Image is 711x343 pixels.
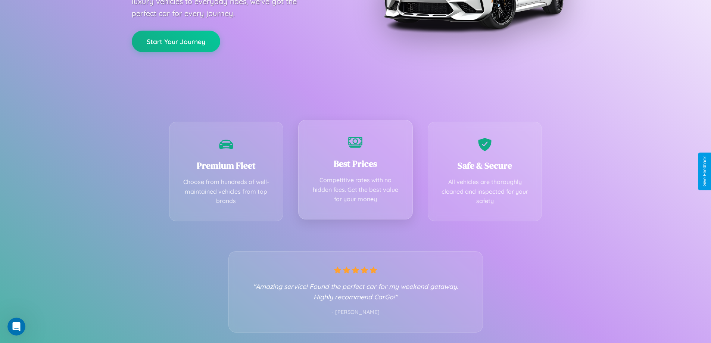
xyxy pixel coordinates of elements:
h3: Best Prices [310,158,401,170]
h3: Safe & Secure [439,159,531,172]
p: Choose from hundreds of well-maintained vehicles from top brands [181,177,272,206]
button: Start Your Journey [132,31,220,52]
p: Competitive rates with no hidden fees. Get the best value for your money [310,175,401,204]
div: Give Feedback [702,156,707,187]
p: "Amazing service! Found the perfect car for my weekend getaway. Highly recommend CarGo!" [244,281,468,302]
iframe: Intercom live chat [7,318,25,336]
p: - [PERSON_NAME] [244,308,468,317]
h3: Premium Fleet [181,159,272,172]
p: All vehicles are thoroughly cleaned and inspected for your safety [439,177,531,206]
